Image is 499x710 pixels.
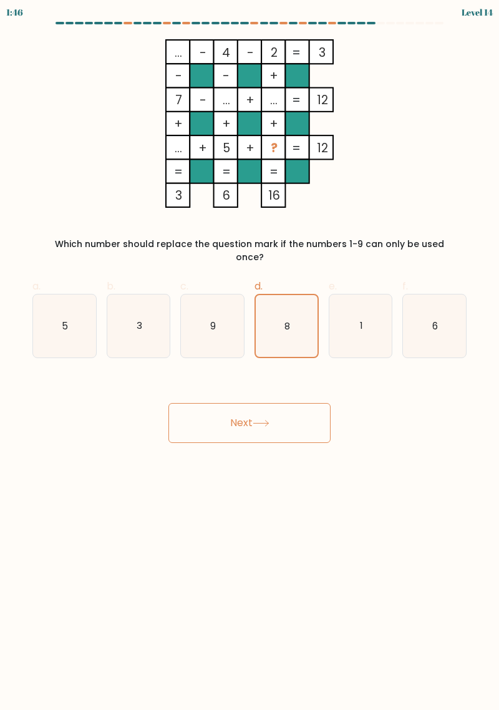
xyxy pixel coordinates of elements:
tspan: = [269,163,278,180]
tspan: 4 [222,44,230,61]
tspan: 5 [223,140,230,157]
text: 1 [359,319,362,332]
span: e. [329,279,337,293]
tspan: 12 [317,92,328,109]
text: 8 [284,319,290,332]
tspan: = [292,140,301,157]
text: 3 [136,319,142,332]
tspan: 16 [268,187,280,204]
tspan: - [200,44,206,61]
tspan: = [292,92,301,109]
div: 1:46 [6,6,23,19]
tspan: - [223,67,230,84]
tspan: ... [270,92,278,109]
tspan: 6 [223,187,230,204]
tspan: - [175,67,182,84]
tspan: ... [175,44,182,61]
text: 6 [432,319,438,332]
tspan: + [198,140,207,157]
text: 5 [62,319,68,332]
span: a. [32,279,41,293]
tspan: 2 [271,44,278,61]
tspan: + [174,115,183,132]
span: c. [180,279,188,293]
tspan: - [247,44,254,61]
tspan: - [200,92,206,109]
span: f. [402,279,408,293]
tspan: + [269,115,278,132]
tspan: ? [271,140,278,157]
tspan: ... [175,140,182,157]
span: d. [254,279,263,293]
text: 9 [210,319,216,332]
tspan: = [292,44,301,61]
button: Next [168,403,331,443]
tspan: 3 [319,44,326,61]
tspan: ... [223,92,230,109]
tspan: 3 [175,187,182,204]
div: Which number should replace the question mark if the numbers 1-9 can only be used once? [40,238,459,264]
tspan: = [222,163,231,180]
tspan: + [246,92,254,109]
tspan: = [174,163,183,180]
tspan: 12 [317,140,328,157]
span: b. [107,279,115,293]
tspan: + [246,140,254,157]
tspan: + [222,115,231,132]
div: Level 14 [462,6,493,19]
tspan: 7 [175,92,182,109]
tspan: + [269,67,278,84]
